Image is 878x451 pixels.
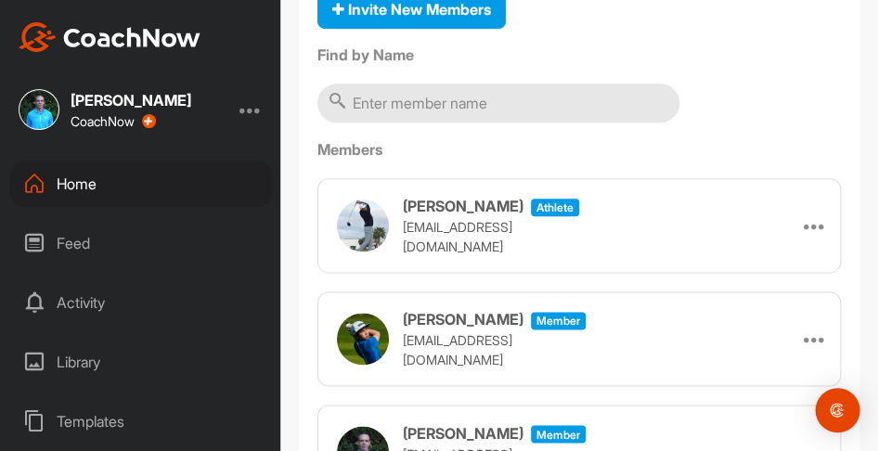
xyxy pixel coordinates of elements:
[337,313,389,365] img: user
[403,195,523,217] h3: [PERSON_NAME]
[531,199,579,216] span: athlete
[403,217,588,256] p: [EMAIL_ADDRESS][DOMAIN_NAME]
[317,44,841,66] label: Find by Name
[10,161,272,207] div: Home
[531,425,586,443] span: Member
[10,279,272,326] div: Activity
[10,398,272,445] div: Templates
[403,421,523,444] h3: [PERSON_NAME]
[317,138,841,161] label: Members
[815,388,859,432] div: Open Intercom Messenger
[10,339,272,385] div: Library
[71,114,156,129] div: CoachNow
[317,84,679,122] input: Enter member name
[531,312,586,329] span: Member
[19,89,59,130] img: square_e29b4c4ef8ba649c5d65bb3b7a2e6f15.jpg
[71,93,191,108] div: [PERSON_NAME]
[403,330,588,369] p: [EMAIL_ADDRESS][DOMAIN_NAME]
[337,200,389,251] img: user
[10,220,272,266] div: Feed
[403,308,523,330] h3: [PERSON_NAME]
[19,22,200,52] img: CoachNow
